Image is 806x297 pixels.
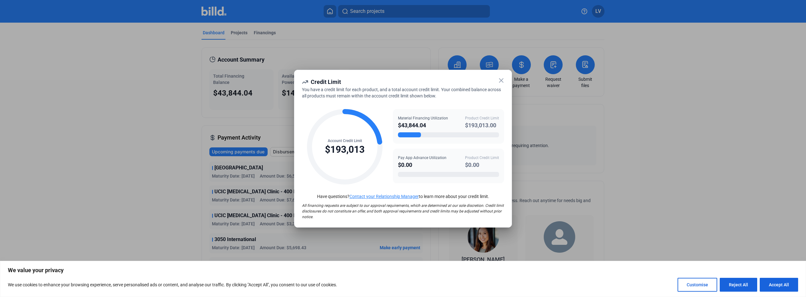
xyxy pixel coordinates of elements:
[8,267,798,274] p: We value your privacy
[317,194,489,199] span: Have questions? to learn more about your credit limit.
[398,115,448,121] div: Material Financing Utilization
[465,161,499,169] div: $0.00
[760,278,798,292] button: Accept All
[8,281,337,289] p: We use cookies to enhance your browsing experience, serve personalised ads or content, and analys...
[311,79,341,85] span: Credit Limit
[325,138,365,144] div: Account Credit Limit
[398,121,448,130] div: $43,844.04
[465,115,499,121] div: Product Credit Limit
[465,121,499,130] div: $193,013.00
[302,203,504,219] span: All financing requests are subject to our approval requirements, which are determined at our sole...
[398,161,446,169] div: $0.00
[349,194,419,199] a: Contact your Relationship Manager
[302,87,501,98] span: You have a credit limit for each product, and a total account credit limit. Your combined balance...
[325,144,365,156] div: $193,013
[720,278,757,292] button: Reject All
[465,155,499,161] div: Product Credit Limit
[398,155,446,161] div: Pay App Advance Utilization
[678,278,717,292] button: Customise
